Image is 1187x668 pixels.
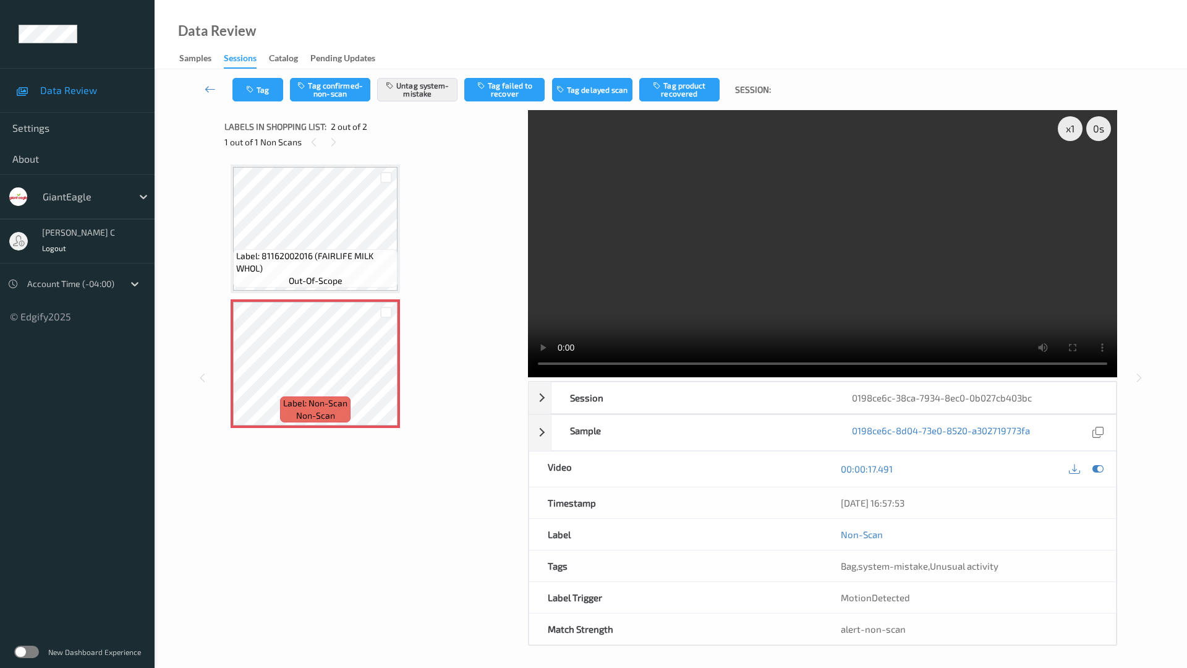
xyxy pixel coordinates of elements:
button: Tag confirmed-non-scan [290,78,370,101]
a: Catalog [269,50,310,67]
span: Unusual activity [930,560,998,572]
a: 0198ce6c-8d04-73e0-8520-a302719773fa [852,424,1030,441]
button: Tag delayed scan [552,78,632,101]
span: out-of-scope [289,275,342,287]
a: Non-Scan [841,528,883,541]
div: x 1 [1058,116,1083,141]
button: Untag system-mistake [377,78,457,101]
div: Tags [529,550,823,581]
div: 0198ce6c-38ca-7934-8ec0-0b027cb403bc [833,382,1116,413]
div: MotionDetected [822,582,1116,613]
div: 1 out of 1 Non Scans [224,134,519,150]
span: system-mistake [858,560,928,572]
div: Label [529,519,823,550]
span: Label: 81162002016 (FAIRLIFE MILK WHOL) [236,250,394,275]
span: Labels in shopping list: [224,121,326,133]
span: 2 out of 2 [331,121,367,133]
a: Pending Updates [310,50,388,67]
a: 00:00:17.491 [841,463,893,475]
div: alert-non-scan [841,623,1097,635]
span: Label: Non-Scan [283,397,347,409]
div: Sample0198ce6c-8d04-73e0-8520-a302719773fa [529,414,1117,451]
div: Match Strength [529,614,823,644]
button: Tag failed to recover [464,78,545,101]
div: Pending Updates [310,52,375,67]
div: [DATE] 16:57:53 [841,497,1097,509]
div: Label Trigger [529,582,823,613]
div: Session [551,382,834,413]
div: 0 s [1086,116,1111,141]
button: Tag product recovered [639,78,720,101]
div: Catalog [269,52,298,67]
a: Samples [179,50,224,67]
button: Tag [232,78,283,101]
div: Video [529,452,823,487]
div: Samples [179,52,211,67]
span: Bag [841,560,856,572]
span: non-scan [296,409,335,422]
div: Sample [551,415,834,450]
span: , , [841,560,998,572]
a: Sessions [224,50,269,69]
div: Session0198ce6c-38ca-7934-8ec0-0b027cb403bc [529,382,1117,414]
div: Sessions [224,52,257,69]
span: Session: [735,83,771,96]
div: Timestamp [529,487,823,518]
div: Data Review [178,25,256,37]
